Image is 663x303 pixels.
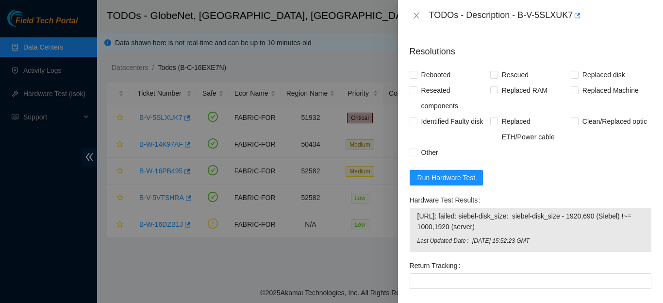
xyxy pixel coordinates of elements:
[579,83,643,98] span: Replaced Machine
[417,172,476,183] span: Run Hardware Test
[410,170,483,185] button: Run Hardware Test
[498,67,532,83] span: Rescued
[579,114,651,129] span: Clean/Replaced optic
[417,83,490,114] span: Reseated components
[417,236,472,246] span: Last Updated Date
[417,67,455,83] span: Rebooted
[498,114,571,145] span: Replaced ETH/Power cable
[410,11,423,20] button: Close
[410,258,464,273] label: Return Tracking
[472,236,644,246] span: [DATE] 15:52:23 GMT
[417,145,442,160] span: Other
[429,8,651,23] div: TODOs - Description - B-V-5SLXUK7
[410,37,651,58] p: Resolutions
[410,192,484,208] label: Hardware Test Results
[413,12,420,19] span: close
[410,273,651,289] input: Return Tracking
[417,211,644,232] span: [URL]: failed: siebel-disk_size: siebel-disk_size - 1920,690 (Siebel) !~= 1000,1920 (server)
[579,67,629,83] span: Replaced disk
[498,83,551,98] span: Replaced RAM
[417,114,487,129] span: Identified Faulty disk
